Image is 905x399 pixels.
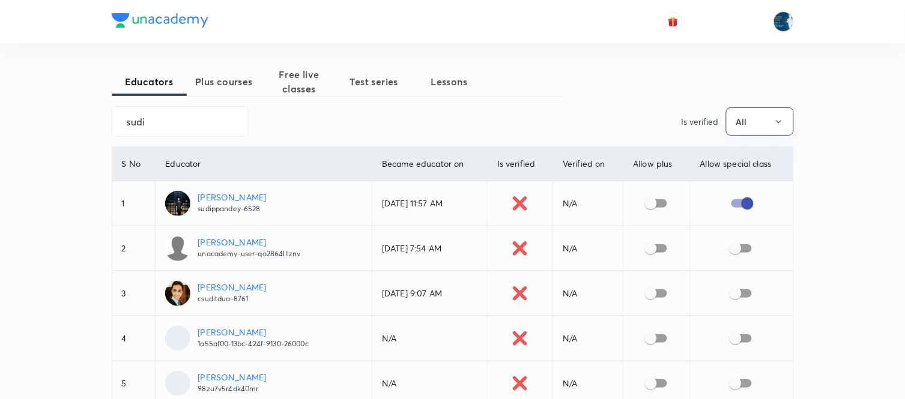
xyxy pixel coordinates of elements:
td: N/A [553,316,623,361]
span: Plus courses [187,74,262,89]
button: All [726,107,794,136]
a: [PERSON_NAME]1a55af00-13bc-424f-9130-26000c [165,326,362,351]
td: [DATE] 9:07 AM [372,271,488,316]
th: S No [112,147,156,181]
a: Company Logo [112,13,208,31]
td: 1 [112,181,156,226]
p: csuditdua-8761 [198,293,266,304]
p: 1a55af00-13bc-424f-9130-26000c [198,338,309,349]
th: Became educator on [372,147,488,181]
a: [PERSON_NAME]csuditdua-8761 [165,281,362,306]
span: Educators [112,74,187,89]
p: [PERSON_NAME] [198,371,266,383]
span: Test series [337,74,412,89]
p: Is verified [682,115,719,128]
td: 2 [112,226,156,271]
span: Free live classes [262,67,337,96]
a: [PERSON_NAME]unacademy-user-qo2864lllznv [165,236,362,261]
td: [DATE] 7:54 AM [372,226,488,271]
p: [PERSON_NAME] [198,326,309,338]
input: Search... [112,106,248,137]
td: 4 [112,316,156,361]
p: sudippandey-6528 [198,203,266,214]
img: avatar [668,16,679,27]
p: 98zu7v5r4dk40mr [198,383,266,394]
td: N/A [553,181,623,226]
a: [PERSON_NAME]sudippandey-6528 [165,191,362,216]
th: Allow plus [623,147,690,181]
td: N/A [553,226,623,271]
td: 3 [112,271,156,316]
th: Is verified [488,147,553,181]
p: [PERSON_NAME] [198,191,266,203]
p: [PERSON_NAME] [198,281,266,293]
button: avatar [664,12,683,31]
th: Allow special class [690,147,793,181]
p: unacademy-user-qo2864lllznv [198,248,300,259]
td: [DATE] 11:57 AM [372,181,488,226]
img: Company Logo [112,13,208,28]
p: [PERSON_NAME] [198,236,300,248]
td: N/A [553,271,623,316]
th: Educator [156,147,372,181]
a: [PERSON_NAME]98zu7v5r4dk40mr [165,371,362,396]
span: Lessons [412,74,487,89]
th: Verified on [553,147,623,181]
td: N/A [372,316,488,361]
img: Lokeshwar Chiluveru [773,11,794,32]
